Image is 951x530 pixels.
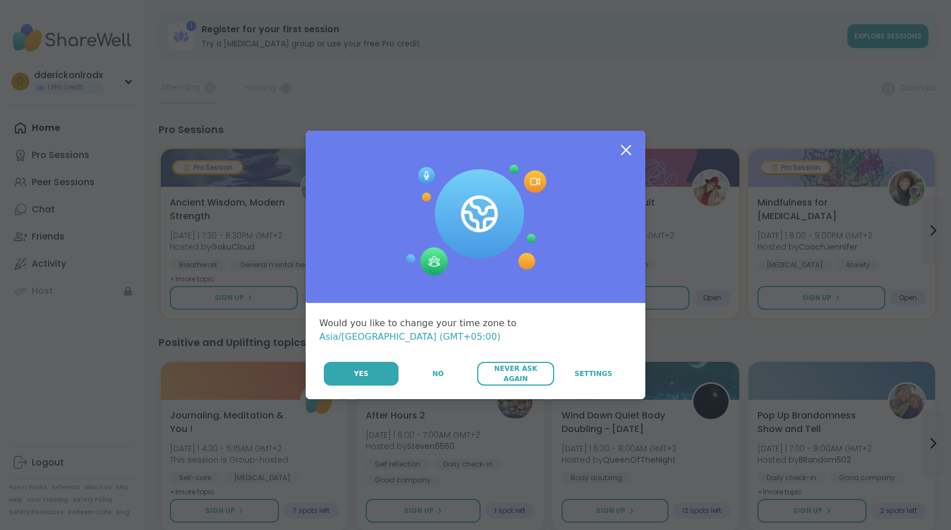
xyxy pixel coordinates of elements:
[575,369,612,379] span: Settings
[324,362,399,386] button: Yes
[405,165,546,276] img: Session Experience
[555,362,632,386] a: Settings
[483,364,548,384] span: Never Ask Again
[477,362,554,386] button: Never Ask Again
[319,331,500,342] span: Asia/[GEOGRAPHIC_DATA] (GMT+05:00)
[400,362,476,386] button: No
[354,369,369,379] span: Yes
[319,317,632,344] div: Would you like to change your time zone to
[432,369,444,379] span: No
